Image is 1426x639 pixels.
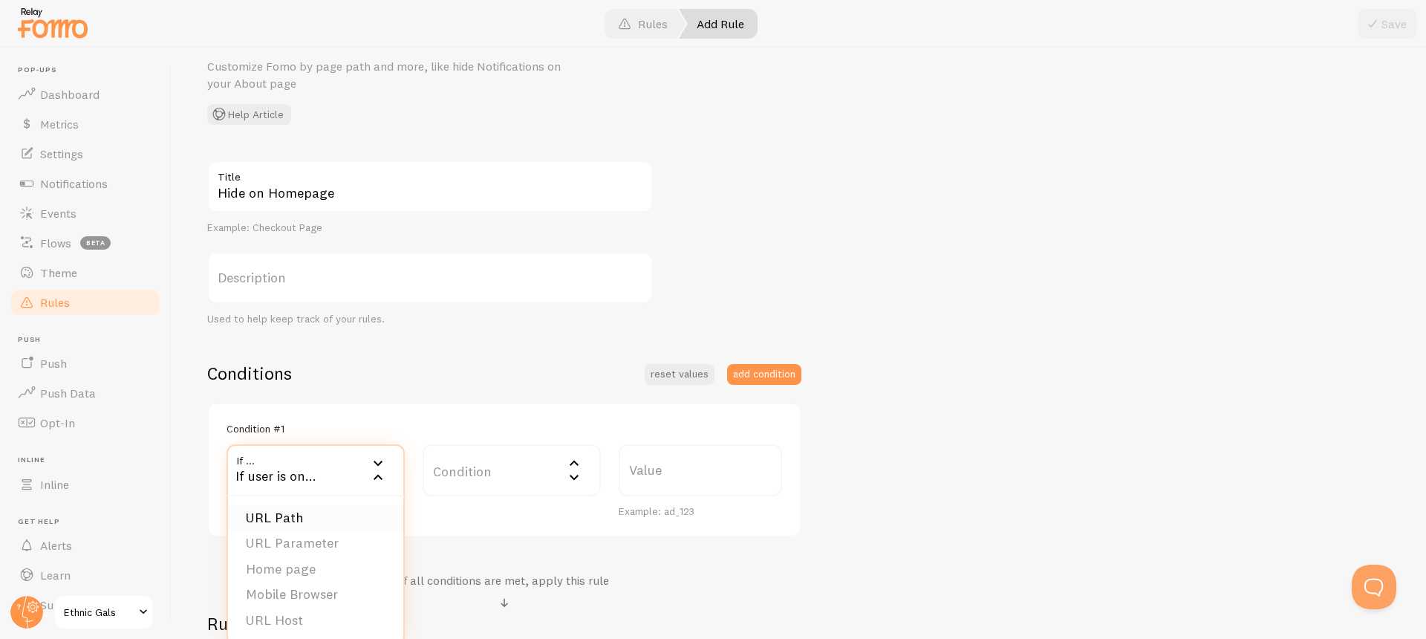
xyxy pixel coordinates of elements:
[619,444,782,496] label: Value
[40,477,69,492] span: Inline
[40,146,83,161] span: Settings
[645,364,714,385] button: reset values
[9,228,162,258] a: Flows beta
[18,455,162,465] span: Inline
[9,139,162,169] a: Settings
[227,422,284,435] h5: Condition #1
[9,408,162,438] a: Opt-In
[40,206,76,221] span: Events
[40,236,71,250] span: Flows
[64,603,134,621] span: Ethnic Gals
[9,531,162,560] a: Alerts
[9,258,162,288] a: Theme
[40,386,96,400] span: Push Data
[53,594,154,630] a: Ethnic Gals
[207,252,653,304] label: Description
[9,288,162,317] a: Rules
[18,65,162,75] span: Pop-ups
[40,265,77,280] span: Theme
[9,198,162,228] a: Events
[207,160,653,186] label: Title
[207,104,291,125] button: Help Article
[228,557,403,583] li: Home page
[228,582,403,608] li: Mobile Browser
[40,176,108,191] span: Notifications
[727,364,801,385] button: add condition
[423,444,601,496] label: Condition
[16,4,90,42] img: fomo-relay-logo-orange.svg
[40,356,67,371] span: Push
[9,169,162,198] a: Notifications
[18,335,162,345] span: Push
[207,612,801,635] h2: Rule
[40,568,71,583] span: Learn
[9,590,162,620] a: Support
[227,444,405,496] div: If user is on...
[1352,565,1396,609] iframe: Help Scout Beacon - Open
[9,378,162,408] a: Push Data
[207,58,564,92] p: Customize Fomo by page path and more, like hide Notifications on your About page
[80,236,111,250] span: beta
[18,517,162,527] span: Get Help
[207,362,292,385] h2: Conditions
[207,221,653,235] div: Example: Checkout Page
[9,109,162,139] a: Metrics
[228,531,403,557] li: URL Parameter
[40,295,70,310] span: Rules
[228,505,403,531] li: URL Path
[9,80,162,109] a: Dashboard
[400,573,609,588] h4: If all conditions are met, apply this rule
[40,538,72,553] span: Alerts
[619,505,782,519] div: Example: ad_123
[40,117,79,132] span: Metrics
[9,348,162,378] a: Push
[40,87,100,102] span: Dashboard
[9,470,162,499] a: Inline
[40,415,75,430] span: Opt-In
[228,608,403,634] li: URL Host
[9,560,162,590] a: Learn
[207,313,653,326] div: Used to help keep track of your rules.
